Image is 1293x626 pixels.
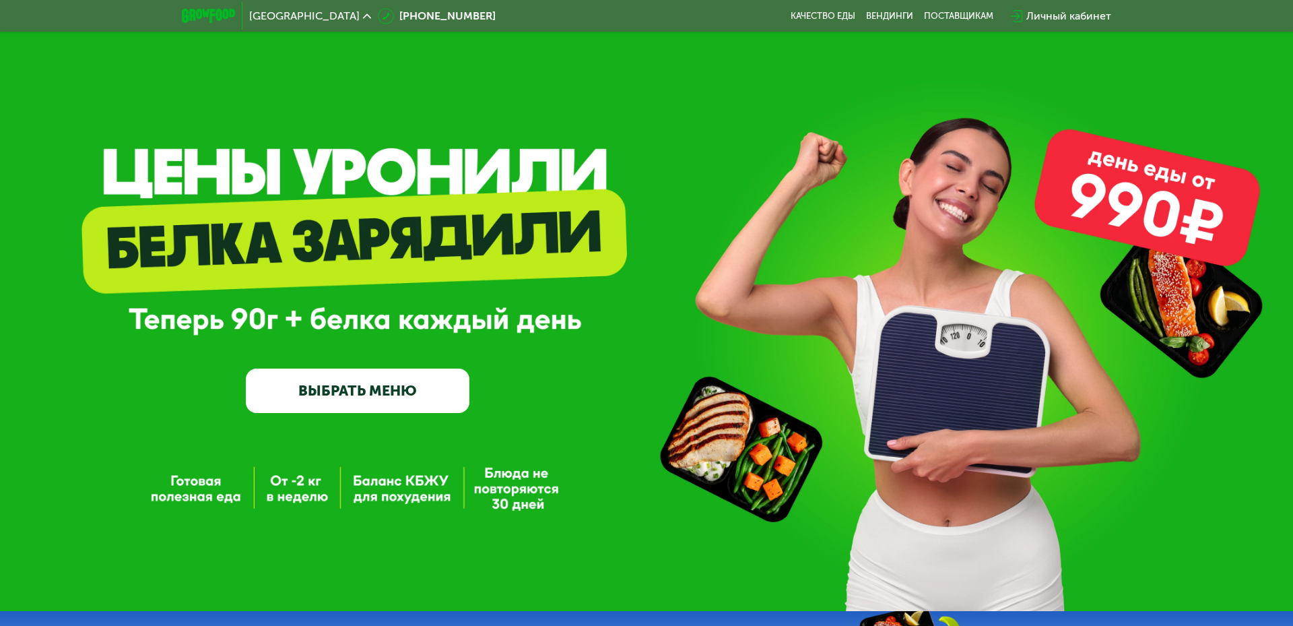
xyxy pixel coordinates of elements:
[246,369,469,414] a: ВЫБРАТЬ МЕНЮ
[378,8,496,24] a: [PHONE_NUMBER]
[924,11,993,22] div: поставщикам
[249,11,360,22] span: [GEOGRAPHIC_DATA]
[1026,8,1111,24] div: Личный кабинет
[866,11,913,22] a: Вендинги
[791,11,855,22] a: Качество еды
